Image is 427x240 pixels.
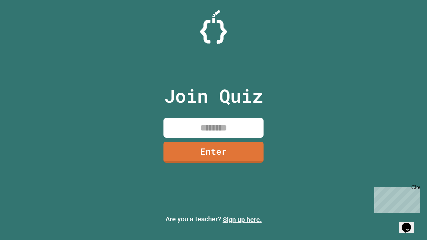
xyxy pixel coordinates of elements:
iframe: chat widget [372,184,420,213]
div: Chat with us now!Close [3,3,46,42]
iframe: chat widget [399,213,420,233]
a: Sign up here. [223,216,262,224]
a: Enter [163,142,264,163]
p: Join Quiz [164,82,263,110]
p: Are you a teacher? [5,214,422,225]
img: Logo.svg [200,10,227,44]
